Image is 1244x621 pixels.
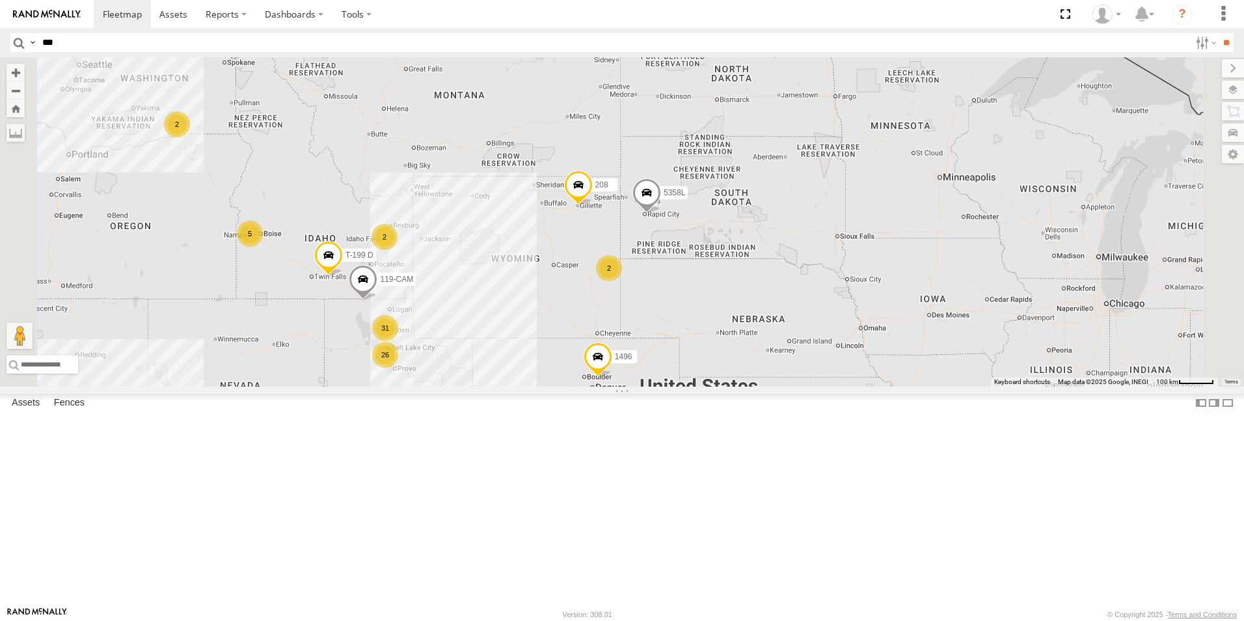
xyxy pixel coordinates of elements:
div: 26 [372,342,398,368]
a: Visit our Website [7,608,67,621]
button: Zoom Home [7,100,25,117]
div: Version: 308.01 [563,611,612,618]
span: 100 km [1156,378,1178,385]
div: 31 [372,315,398,341]
div: © Copyright 2025 - [1107,611,1237,618]
button: Drag Pegman onto the map to open Street View [7,323,33,349]
button: Keyboard shortcuts [994,378,1050,387]
label: Fences [47,394,91,412]
div: Heidi Drysdale [1088,5,1126,24]
div: 5 [237,221,263,247]
label: Measure [7,124,25,142]
span: 119-CAM [380,275,413,284]
button: Zoom in [7,64,25,81]
i: ? [1172,4,1193,25]
span: Map data ©2025 Google, INEGI [1058,378,1148,385]
label: Assets [5,394,46,412]
img: rand-logo.svg [13,10,81,19]
label: Search Query [27,33,38,52]
a: Terms and Conditions [1168,611,1237,618]
button: Zoom out [7,81,25,100]
span: 208 [595,181,608,190]
button: Map Scale: 100 km per 51 pixels [1152,378,1218,387]
a: Terms (opens in new tab) [1224,379,1238,385]
div: 2 [596,255,622,281]
label: Dock Summary Table to the Right [1208,394,1221,413]
span: T-199 D [345,251,373,260]
span: 5358L [664,189,685,198]
label: Search Filter Options [1191,33,1219,52]
label: Hide Summary Table [1221,394,1234,413]
div: 2 [372,224,398,250]
div: 2 [164,111,190,137]
label: Map Settings [1222,145,1244,163]
span: 1496 [615,352,632,361]
label: Dock Summary Table to the Left [1195,394,1208,413]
